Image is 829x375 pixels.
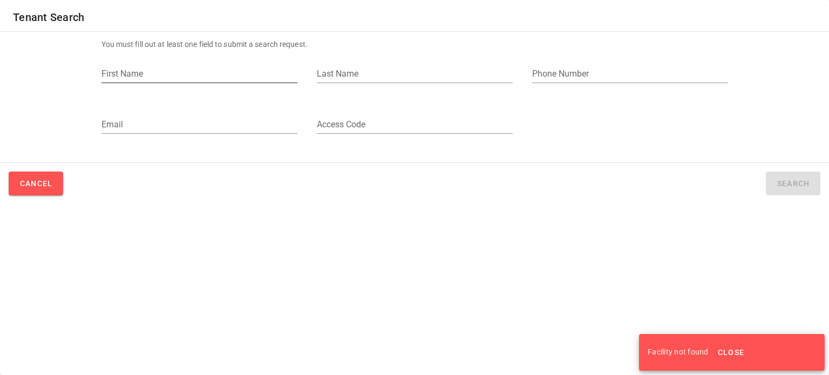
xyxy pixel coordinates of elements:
[101,38,728,50] div: You must fill out at least one field to submit a search request.
[9,172,63,195] button: Cancel
[19,179,53,188] span: Cancel
[648,347,709,356] span: Facility not found
[717,348,745,357] span: Close
[709,343,753,362] button: Close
